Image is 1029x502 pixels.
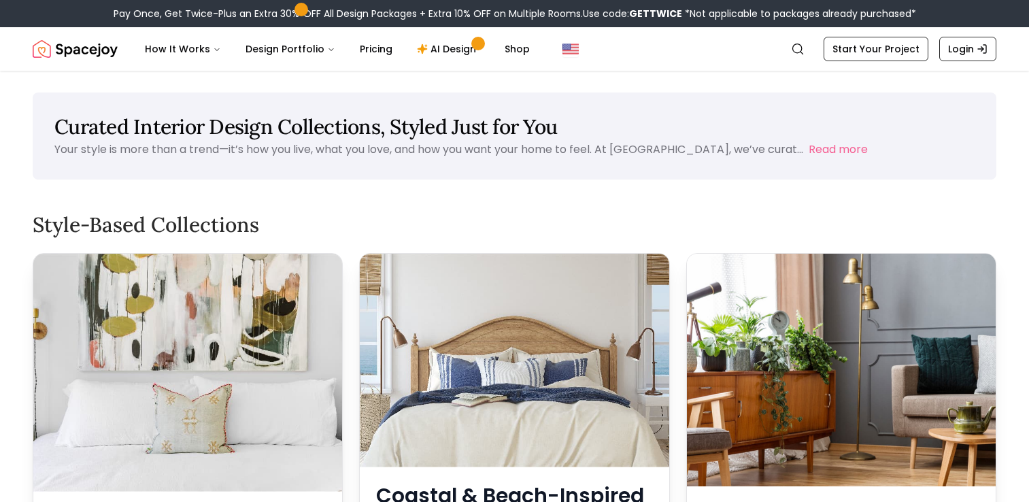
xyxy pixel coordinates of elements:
[54,141,803,157] p: Your style is more than a trend—it’s how you live, what you love, and how you want your home to f...
[939,37,996,61] a: Login
[235,35,346,63] button: Design Portfolio
[134,35,541,63] nav: Main
[682,7,916,20] span: *Not applicable to packages already purchased*
[33,35,118,63] a: Spacejoy
[824,37,928,61] a: Start Your Project
[809,141,868,158] button: Read more
[54,114,975,139] h1: Curated Interior Design Collections, Styled Just for You
[494,35,541,63] a: Shop
[134,35,232,63] button: How It Works
[406,35,491,63] a: AI Design
[562,41,579,57] img: United States
[33,35,118,63] img: Spacejoy Logo
[33,212,996,237] h2: Style-Based Collections
[33,27,996,71] nav: Global
[349,35,403,63] a: Pricing
[629,7,682,20] b: GETTWICE
[114,7,916,20] div: Pay Once, Get Twice-Plus an Extra 30% OFF All Design Packages + Extra 10% OFF on Multiple Rooms.
[583,7,682,20] span: Use code:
